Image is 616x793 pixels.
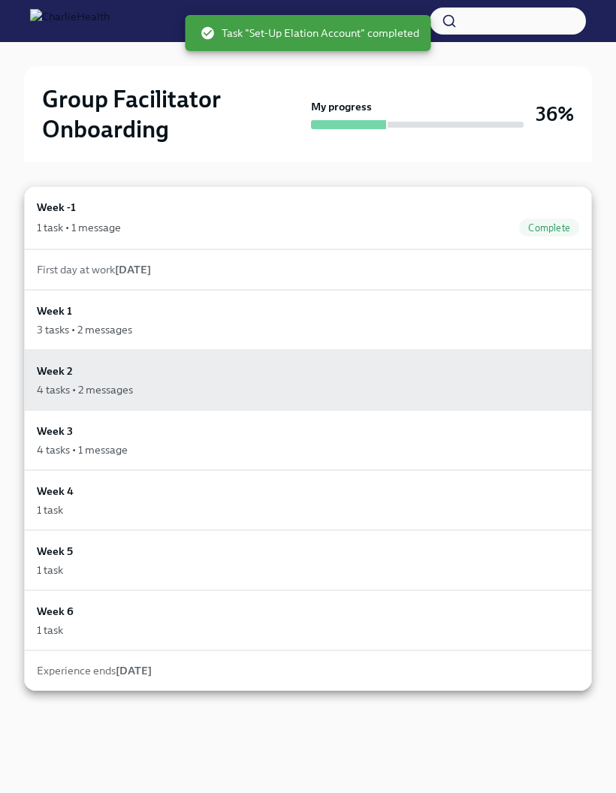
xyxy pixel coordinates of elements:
div: 3 tasks • 2 messages [37,322,132,337]
strong: [DATE] [116,664,152,677]
a: Week -11 task • 1 messageComplete [24,186,592,249]
strong: [DATE] [115,263,151,276]
h6: Week -1 [37,199,76,216]
div: 1 task [37,502,63,517]
h6: Week 2 [37,363,73,379]
div: 1 task [37,623,63,638]
div: 4 tasks • 1 message [37,442,128,457]
h6: Week 1 [37,303,72,319]
span: First day at work [37,263,151,276]
h6: Week 3 [37,423,73,439]
a: Week 13 tasks • 2 messages [24,290,592,350]
span: Experience ends [37,664,152,677]
span: Task "Set-Up Elation Account" completed [201,26,419,41]
a: Week 24 tasks • 2 messages [24,350,592,410]
div: 1 task [37,562,63,577]
div: 4 tasks • 2 messages [37,382,133,397]
a: Week 51 task [24,530,592,590]
h6: Week 6 [37,603,74,620]
a: Week 34 tasks • 1 message [24,410,592,470]
span: Complete [519,222,579,234]
div: 1 task • 1 message [37,220,121,235]
a: Week 61 task [24,590,592,650]
a: Week 41 task [24,470,592,530]
h6: Week 5 [37,543,73,559]
h6: Week 4 [37,483,74,499]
